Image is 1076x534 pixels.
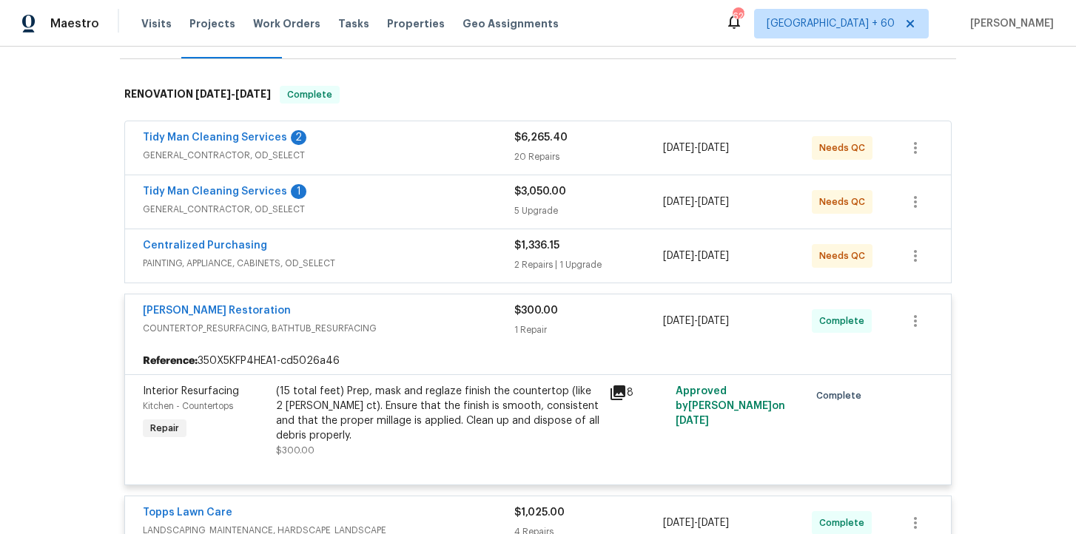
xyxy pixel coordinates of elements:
[663,516,729,530] span: -
[663,249,729,263] span: -
[143,321,514,336] span: COUNTERTOP_RESURFACING, BATHTUB_RESURFACING
[514,322,663,337] div: 1 Repair
[514,507,565,518] span: $1,025.00
[463,16,559,31] span: Geo Assignments
[663,197,694,207] span: [DATE]
[676,416,709,426] span: [DATE]
[663,251,694,261] span: [DATE]
[276,384,600,443] div: (15 total feet) Prep, mask and reglaze finish the countertop (like 2 [PERSON_NAME] ct). Ensure th...
[253,16,320,31] span: Work Orders
[143,148,514,163] span: GENERAL_CONTRACTOR, OD_SELECT
[609,384,667,402] div: 8
[189,16,235,31] span: Projects
[819,516,870,530] span: Complete
[291,130,306,145] div: 2
[698,197,729,207] span: [DATE]
[514,257,663,272] div: 2 Repairs | 1 Upgrade
[143,132,287,143] a: Tidy Man Cleaning Services
[50,16,99,31] span: Maestro
[676,386,785,426] span: Approved by [PERSON_NAME] on
[124,86,271,104] h6: RENOVATION
[120,71,956,118] div: RENOVATION [DATE]-[DATE]Complete
[143,186,287,197] a: Tidy Man Cleaning Services
[291,184,306,199] div: 1
[143,305,291,316] a: [PERSON_NAME] Restoration
[819,195,871,209] span: Needs QC
[733,9,743,24] div: 627
[514,305,558,316] span: $300.00
[143,240,267,251] a: Centralized Purchasing
[819,314,870,328] span: Complete
[663,195,729,209] span: -
[767,16,895,31] span: [GEOGRAPHIC_DATA] + 60
[514,203,663,218] div: 5 Upgrade
[663,314,729,328] span: -
[816,388,867,403] span: Complete
[514,132,568,143] span: $6,265.40
[143,354,198,368] b: Reference:
[276,446,315,455] span: $300.00
[663,143,694,153] span: [DATE]
[235,89,271,99] span: [DATE]
[143,202,514,217] span: GENERAL_CONTRACTOR, OD_SELECT
[514,240,559,251] span: $1,336.15
[143,386,239,396] span: Interior Resurfacing
[514,186,566,197] span: $3,050.00
[125,348,951,374] div: 350X5KFP4HEA1-cd5026a46
[663,316,694,326] span: [DATE]
[195,89,271,99] span: -
[387,16,445,31] span: Properties
[141,16,172,31] span: Visits
[663,141,729,155] span: -
[514,149,663,164] div: 20 Repairs
[663,518,694,528] span: [DATE]
[819,141,871,155] span: Needs QC
[281,87,338,102] span: Complete
[195,89,231,99] span: [DATE]
[698,143,729,153] span: [DATE]
[143,256,514,271] span: PAINTING, APPLIANCE, CABINETS, OD_SELECT
[698,251,729,261] span: [DATE]
[698,316,729,326] span: [DATE]
[698,518,729,528] span: [DATE]
[819,249,871,263] span: Needs QC
[144,421,185,436] span: Repair
[964,16,1054,31] span: [PERSON_NAME]
[143,402,233,410] span: Kitchen - Countertops
[143,507,232,518] a: Topps Lawn Care
[338,18,369,29] span: Tasks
